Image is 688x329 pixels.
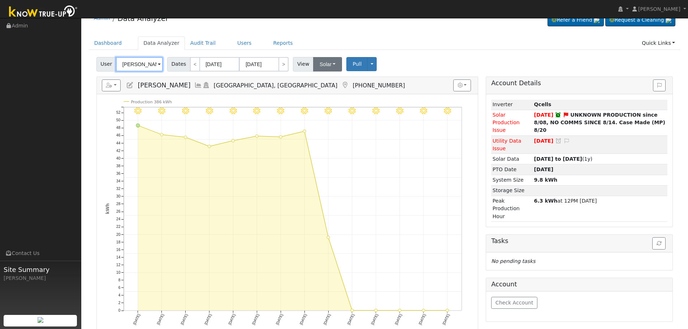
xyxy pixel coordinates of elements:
i: 8/17 - Clear [396,107,403,114]
a: Refer a Friend [548,14,604,26]
button: Check Account [491,297,537,309]
text: 30 [116,194,121,198]
i: 8/13 - Clear [301,107,308,114]
span: User [96,57,116,72]
text: [DATE] [323,313,331,326]
span: View [293,57,313,72]
text: 36 [116,172,121,176]
text: Production 386 kWh [131,99,172,104]
a: Snoozed until 08/27/2025 [555,112,561,118]
circle: onclick="" [446,309,449,312]
circle: onclick="" [375,309,377,312]
text: kWh [105,203,110,214]
input: Select a User [116,57,163,72]
a: < [190,57,200,72]
circle: onclick="" [255,134,258,137]
span: Site Summary [4,265,77,274]
button: Solar [313,57,342,72]
text: 16 [116,248,121,252]
circle: onclick="" [351,309,354,312]
a: Edit User (20220) [126,82,134,89]
span: Solar Production Issue [493,112,520,133]
img: retrieve [38,317,43,323]
h5: Account [491,281,517,288]
img: Know True-Up [5,4,81,20]
text: 26 [116,209,121,213]
i: 8/11 - Clear [254,107,261,114]
a: Data Analyzer [117,14,168,23]
text: 20 [116,232,121,236]
i: No pending tasks [491,258,535,264]
text: [DATE] [204,313,212,326]
button: Refresh [652,237,666,250]
div: [PERSON_NAME] [4,274,77,282]
circle: onclick="" [160,133,163,136]
text: 4 [118,293,120,297]
img: retrieve [594,17,600,23]
text: 48 [116,126,121,130]
h5: Tasks [491,237,667,245]
text: 8 [118,278,120,282]
text: 38 [116,164,121,168]
text: 24 [116,217,121,221]
text: [DATE] [394,313,403,326]
i: 8/14 - Clear [325,107,332,114]
text: [DATE] [275,313,284,326]
i: 8/15 - Clear [349,107,356,114]
text: 28 [116,202,121,206]
i: 8/12 - Clear [277,107,285,114]
strong: 9.8 kWh [534,177,558,183]
td: at 12PM [DATE] [533,196,667,221]
strong: [DATE] to [DATE] [534,156,582,162]
text: 2 [118,301,120,305]
text: [DATE] [371,313,379,326]
td: PTO Date [491,164,533,175]
text: [DATE] [442,313,450,326]
span: [PERSON_NAME] [638,6,680,12]
circle: onclick="" [232,139,235,142]
h5: Account Details [491,79,667,87]
text: 22 [116,225,121,229]
text: 40 [116,156,121,160]
i: 8/18 - Clear [420,107,427,114]
i: 8/09 - Clear [206,107,213,114]
a: Users [232,36,257,50]
text: 42 [116,148,121,152]
span: Check Account [496,300,533,306]
span: [DATE] [534,138,554,144]
text: 32 [116,187,121,191]
a: > [278,57,289,72]
text: [DATE] [132,313,140,326]
a: Audit Trail [185,36,221,50]
a: Reports [268,36,298,50]
a: Multi-Series Graph [194,82,202,89]
text: [DATE] [251,313,260,326]
a: Data Analyzer [138,36,185,50]
circle: onclick="" [184,136,187,139]
text: [DATE] [347,313,355,326]
i: 8/08 - Clear [182,107,189,114]
span: Dates [167,57,190,72]
circle: onclick="" [422,309,425,312]
circle: onclick="" [303,130,306,133]
a: Snooze this issue [555,138,562,144]
span: (1y) [534,156,593,162]
a: Dashboard [89,36,127,50]
button: Issue History [653,79,666,92]
i: Edit Issue [563,112,569,117]
circle: onclick="" [136,124,140,127]
td: Peak Production Hour [491,196,533,221]
text: 44 [116,141,121,145]
a: Map [341,82,349,89]
strong: UNKNOWN PRODUCTION since 8/08, NO COMMS SINCE 8/14. Case Made (MP) 8/20 [534,112,665,133]
text: [DATE] [228,313,236,326]
img: retrieve [666,17,671,23]
text: 50 [116,118,121,122]
text: 6 [118,286,120,290]
span: Utility Data Issue [493,138,522,151]
text: [DATE] [180,313,188,326]
td: Solar Data [491,154,533,164]
span: [GEOGRAPHIC_DATA], [GEOGRAPHIC_DATA] [214,82,338,89]
text: [DATE] [156,313,164,326]
text: 0 [118,308,120,312]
